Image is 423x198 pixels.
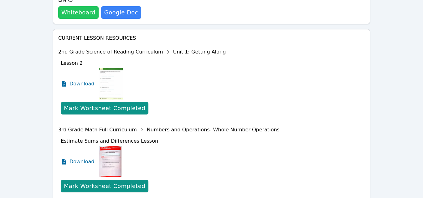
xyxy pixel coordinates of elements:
[61,68,95,99] a: Download
[61,146,95,177] a: Download
[70,158,95,165] span: Download
[64,104,145,113] div: Mark Worksheet Completed
[58,47,280,57] div: 2nd Grade Science of Reading Curriculum Unit 1: Getting Along
[58,34,365,42] h4: Current Lesson Resources
[58,6,99,19] button: Whiteboard
[61,102,148,114] button: Mark Worksheet Completed
[64,182,145,190] div: Mark Worksheet Completed
[99,146,121,177] img: Estimate Sums and Differences Lesson
[70,80,95,88] span: Download
[61,138,158,144] span: Estimate Sums and Differences Lesson
[58,125,280,135] div: 3rd Grade Math Full Curriculum Numbers and Operations- Whole Number Operations
[61,60,83,66] span: Lesson 2
[99,68,123,99] img: Lesson 2
[61,180,148,192] button: Mark Worksheet Completed
[101,6,141,19] a: Google Doc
